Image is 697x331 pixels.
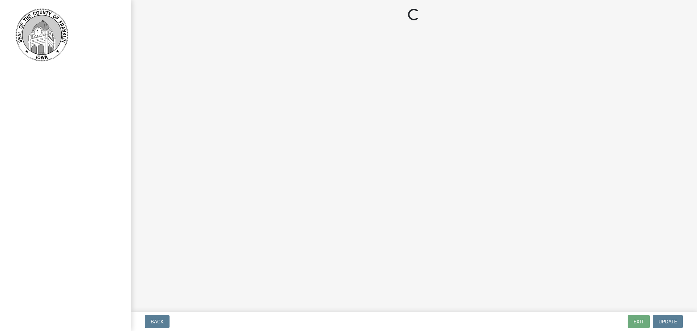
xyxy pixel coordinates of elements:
button: Exit [628,315,650,328]
button: Update [653,315,683,328]
span: Update [659,319,677,324]
span: Back [151,319,164,324]
button: Back [145,315,170,328]
img: Franklin County, Iowa [15,8,69,62]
